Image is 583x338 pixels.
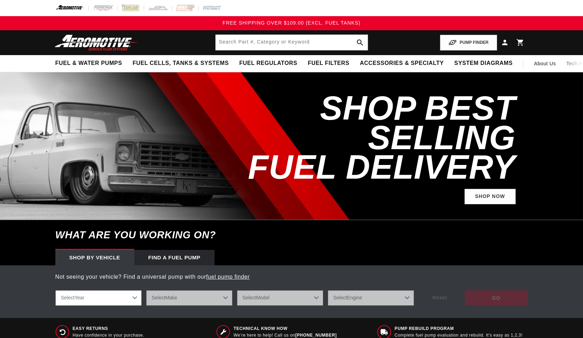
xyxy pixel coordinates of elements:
[216,35,368,50] input: Search by Part Number, Category or Keyword
[303,55,355,72] summary: Fuel Filters
[440,35,497,51] button: PUMP FINDER
[352,35,368,50] button: search button
[449,55,518,72] summary: System Diagrams
[308,60,350,67] span: Fuel Filters
[55,290,142,306] select: Year
[55,250,134,265] div: Shop by vehicle
[454,60,513,67] span: System Diagrams
[146,290,232,306] select: Make
[234,55,302,72] summary: Fuel Regulators
[223,20,360,26] span: FREE SHIPPING OVER $109.00 (EXCL. FUEL TANKS)
[216,93,516,182] h2: SHOP BEST SELLING FUEL DELIVERY
[328,290,414,306] select: Engine
[55,60,122,67] span: Fuel & Water Pumps
[465,189,516,205] a: Shop Now
[206,274,250,280] a: fuel pump finder
[38,220,545,250] h6: What are you working on?
[360,60,444,67] span: Accessories & Specialty
[133,60,229,67] span: Fuel Cells, Tanks & Systems
[127,55,234,72] summary: Fuel Cells, Tanks & Systems
[233,326,337,332] span: Technical Know How
[239,60,297,67] span: Fuel Regulators
[529,55,561,72] a: About Us
[237,290,323,306] select: Model
[534,61,556,66] span: About Us
[395,326,523,332] span: Pump Rebuild program
[134,250,215,265] div: Find a Fuel Pump
[73,326,144,332] span: Easy Returns
[53,34,140,51] img: Aeromotive
[50,55,128,72] summary: Fuel & Water Pumps
[355,55,449,72] summary: Accessories & Specialty
[295,333,337,338] a: [PHONE_NUMBER]
[55,272,528,281] p: Not seeing your vehicle? Find a universal pump with our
